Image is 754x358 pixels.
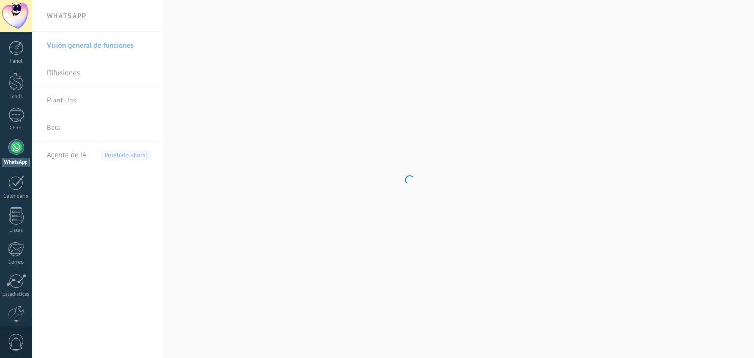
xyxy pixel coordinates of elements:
div: Estadísticas [2,291,30,298]
div: Panel [2,58,30,65]
div: Listas [2,228,30,234]
div: Correo [2,259,30,266]
div: Calendario [2,193,30,200]
div: Chats [2,125,30,131]
div: WhatsApp [2,158,30,167]
div: Leads [2,94,30,100]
